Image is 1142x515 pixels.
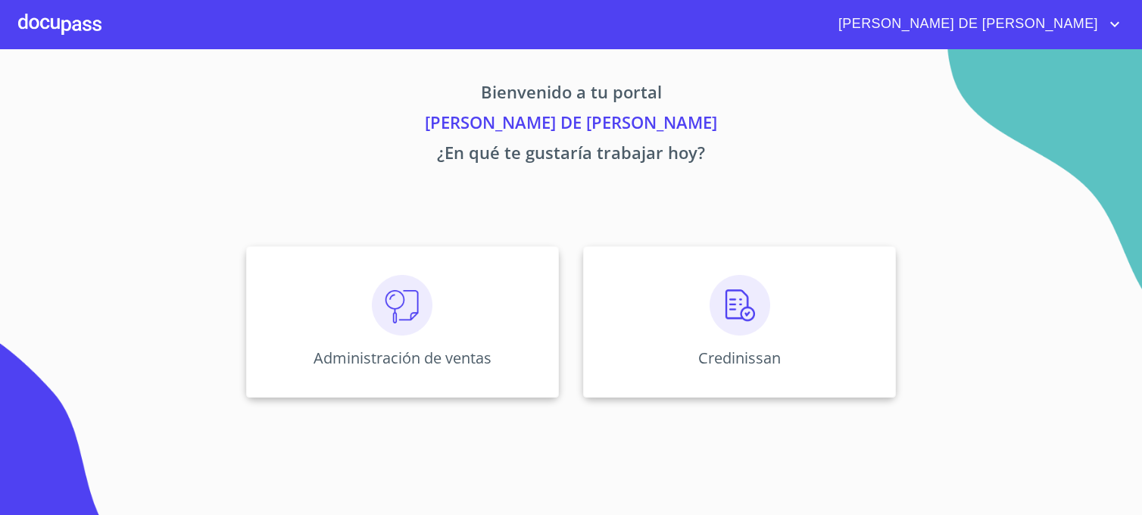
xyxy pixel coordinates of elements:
[827,12,1124,36] button: account of current user
[710,275,770,336] img: verificacion.png
[314,348,491,368] p: Administración de ventas
[698,348,781,368] p: Credinissan
[105,140,1037,170] p: ¿En qué te gustaría trabajar hoy?
[372,275,432,336] img: consulta.png
[105,110,1037,140] p: [PERSON_NAME] DE [PERSON_NAME]
[105,80,1037,110] p: Bienvenido a tu portal
[827,12,1106,36] span: [PERSON_NAME] DE [PERSON_NAME]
